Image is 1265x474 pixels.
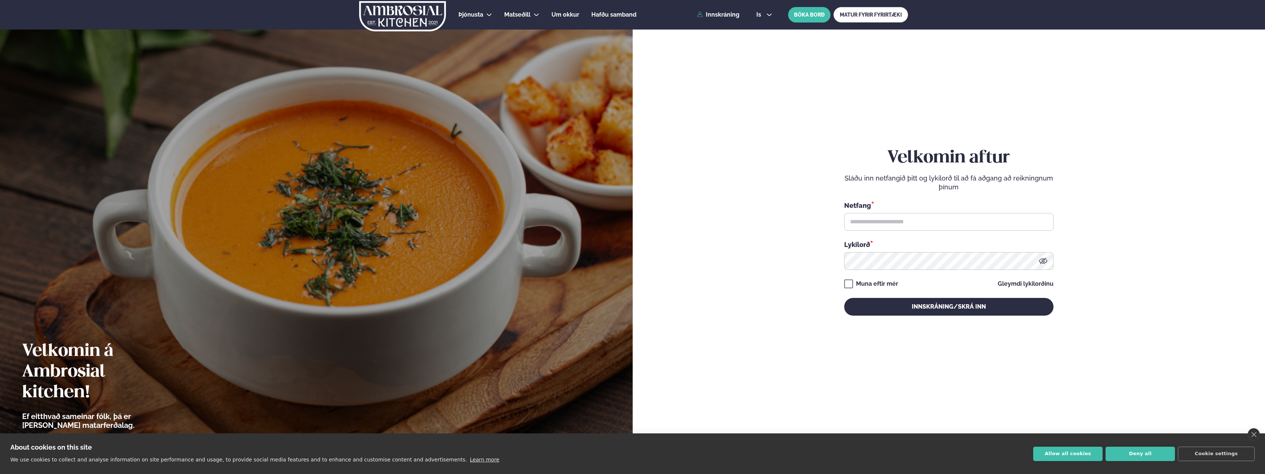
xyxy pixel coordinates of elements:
a: MATUR FYRIR FYRIRTÆKI [833,7,908,23]
button: Allow all cookies [1033,447,1103,461]
strong: About cookies on this site [10,443,92,451]
button: Deny all [1106,447,1175,461]
img: logo [358,1,447,31]
a: Innskráning [697,11,739,18]
button: BÓKA BORÐ [788,7,831,23]
button: Innskráning/Skrá inn [844,298,1053,316]
p: Sláðu inn netfangið þitt og lykilorð til að fá aðgang að reikningnum þínum [844,174,1053,192]
a: Matseðill [504,10,530,19]
span: Matseðill [504,11,530,18]
a: Gleymdi lykilorðinu [998,281,1053,287]
h2: Velkomin aftur [844,148,1053,168]
a: Hafðu samband [591,10,636,19]
span: Þjónusta [458,11,483,18]
a: Learn more [470,457,499,463]
h2: Velkomin á Ambrosial kitchen! [22,341,175,403]
p: We use cookies to collect and analyse information on site performance and usage, to provide socia... [10,457,467,463]
button: is [750,12,778,18]
a: Um okkur [551,10,579,19]
span: Hafðu samband [591,11,636,18]
div: Lykilorð [844,240,1053,249]
span: Um okkur [551,11,579,18]
span: is [756,12,763,18]
p: Ef eitthvað sameinar fólk, þá er [PERSON_NAME] matarferðalag. [22,412,175,430]
div: Netfang [844,200,1053,210]
a: close [1248,428,1260,441]
button: Cookie settings [1178,447,1255,461]
a: Þjónusta [458,10,483,19]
